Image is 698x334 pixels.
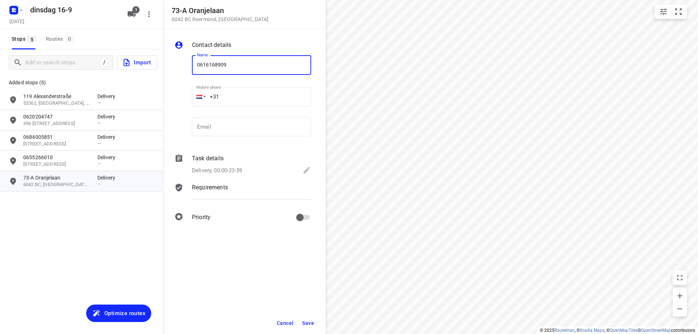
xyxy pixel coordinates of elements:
[97,181,101,187] span: —
[25,57,100,68] input: Add or search stops
[23,174,90,181] p: 73-A Oranjelaan
[192,41,231,49] p: Contact details
[580,328,605,333] a: Stadia Maps
[23,161,90,168] p: 34 Kastanjeweg, 5401 GW, Uden, NL
[97,161,101,166] span: —
[174,41,311,51] div: Contact details
[100,59,108,67] div: /
[86,305,151,322] button: Optimize routes
[124,7,139,21] button: 1
[274,317,296,330] button: Cancel
[97,93,119,100] p: Delivery
[172,16,269,22] p: 6042 BC Roermond , [GEOGRAPHIC_DATA]
[97,154,119,161] p: Delivery
[23,133,90,141] p: 0684005851
[132,6,140,13] span: 1
[192,87,311,106] input: 1 (702) 123-4567
[97,133,119,141] p: Delivery
[23,113,90,120] p: 0620204747
[192,213,210,222] p: Priority
[7,17,27,25] h5: Project date
[23,154,90,161] p: 0655266010
[174,183,311,205] div: Requirements
[302,320,314,326] span: Save
[23,100,90,107] p: 52062, [GEOGRAPHIC_DATA], [GEOGRAPHIC_DATA]
[113,55,157,70] a: Import
[192,154,224,163] p: Task details
[277,320,293,326] span: Cancel
[192,87,206,106] div: Netherlands: + 31
[46,35,76,44] div: Routes
[655,4,687,19] div: small contained button group
[28,36,36,43] span: 5
[97,174,119,181] p: Delivery
[192,166,242,175] p: Delivery, 00:00-23:59
[302,166,311,174] svg: Edit
[196,85,221,89] label: Mobile phone
[23,141,90,148] p: 9 Turfweg, 5504 RL, Veldhoven, NL
[122,58,151,67] span: Import
[671,4,686,19] button: Fit zoom
[97,141,101,146] span: —
[610,328,638,333] a: OpenMapTiles
[23,120,90,127] p: 596 Fransebaan, 5627 JM, Eindhoven, NL
[142,7,156,21] button: More
[97,113,119,120] p: Delivery
[656,4,671,19] button: Map settings
[192,183,228,192] p: Requirements
[9,78,154,87] p: Added stops (5)
[172,7,269,15] h5: 73-A Oranjelaan
[23,181,90,188] p: 6042 BC, [GEOGRAPHIC_DATA], [GEOGRAPHIC_DATA]
[97,100,101,105] span: —
[27,4,121,16] h5: Rename
[104,309,145,318] span: Optimize routes
[117,55,157,70] button: Import
[65,35,74,42] span: 0
[174,154,311,176] div: Task detailsDelivery, 00:00-23:59
[23,93,90,100] p: 119 Alexanderstraße
[12,35,39,44] span: Stops
[554,328,575,333] a: Routetitan
[641,328,671,333] a: OpenStreetMap
[540,328,695,333] li: © 2025 , © , © © contributors
[97,120,101,126] span: —
[299,317,317,330] button: Save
